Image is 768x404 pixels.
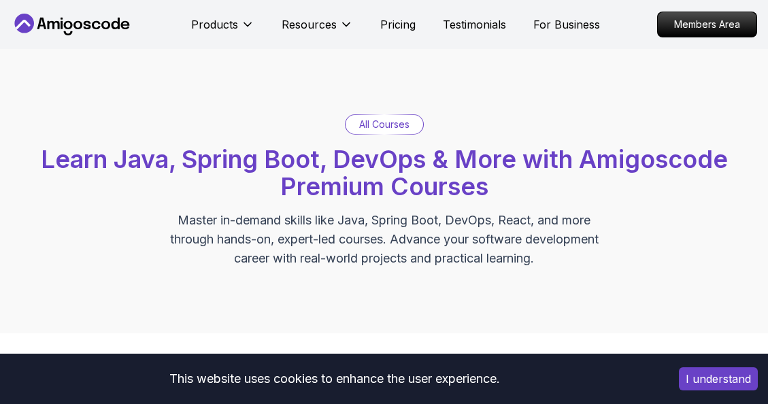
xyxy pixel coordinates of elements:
[380,16,416,33] a: Pricing
[679,367,758,390] button: Accept cookies
[191,16,254,44] button: Products
[282,16,353,44] button: Resources
[533,16,600,33] a: For Business
[443,16,506,33] a: Testimonials
[41,144,728,201] span: Learn Java, Spring Boot, DevOps & More with Amigoscode Premium Courses
[191,16,238,33] p: Products
[282,16,337,33] p: Resources
[359,118,410,131] p: All Courses
[657,12,757,37] a: Members Area
[10,364,658,394] div: This website uses cookies to enhance the user experience.
[658,12,756,37] p: Members Area
[156,211,613,268] p: Master in-demand skills like Java, Spring Boot, DevOps, React, and more through hands-on, expert-...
